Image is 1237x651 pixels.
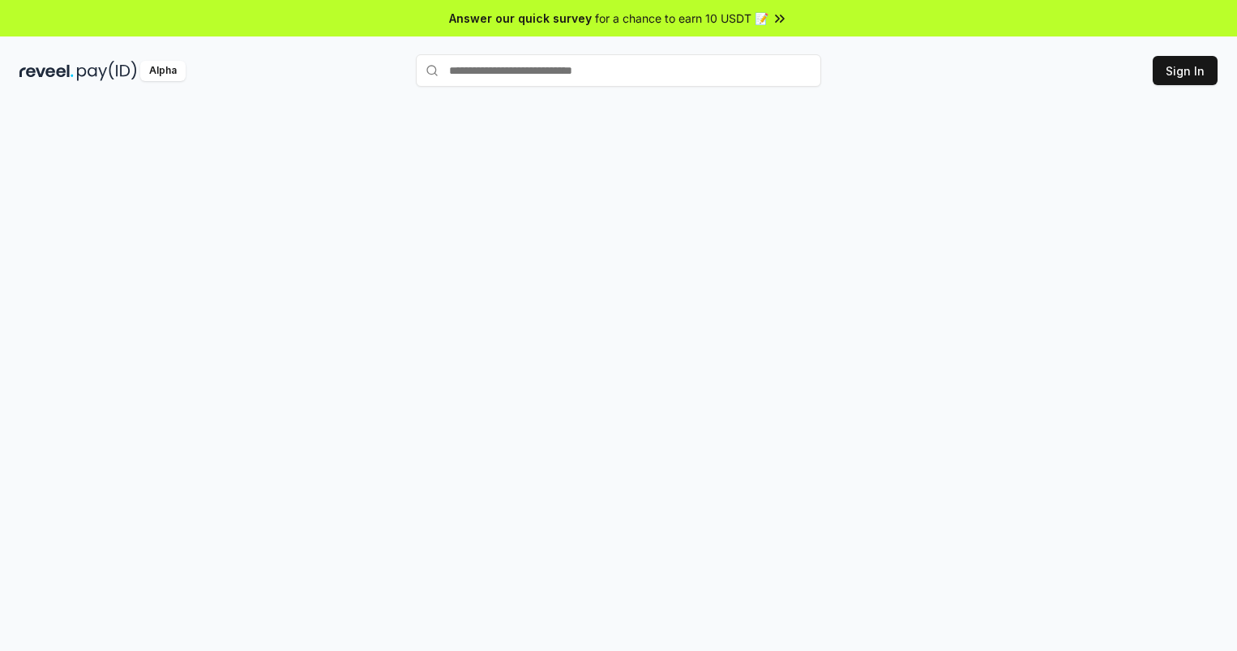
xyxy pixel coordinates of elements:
img: reveel_dark [19,61,74,81]
button: Sign In [1153,56,1218,85]
span: for a chance to earn 10 USDT 📝 [595,10,768,27]
img: pay_id [77,61,137,81]
span: Answer our quick survey [449,10,592,27]
div: Alpha [140,61,186,81]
